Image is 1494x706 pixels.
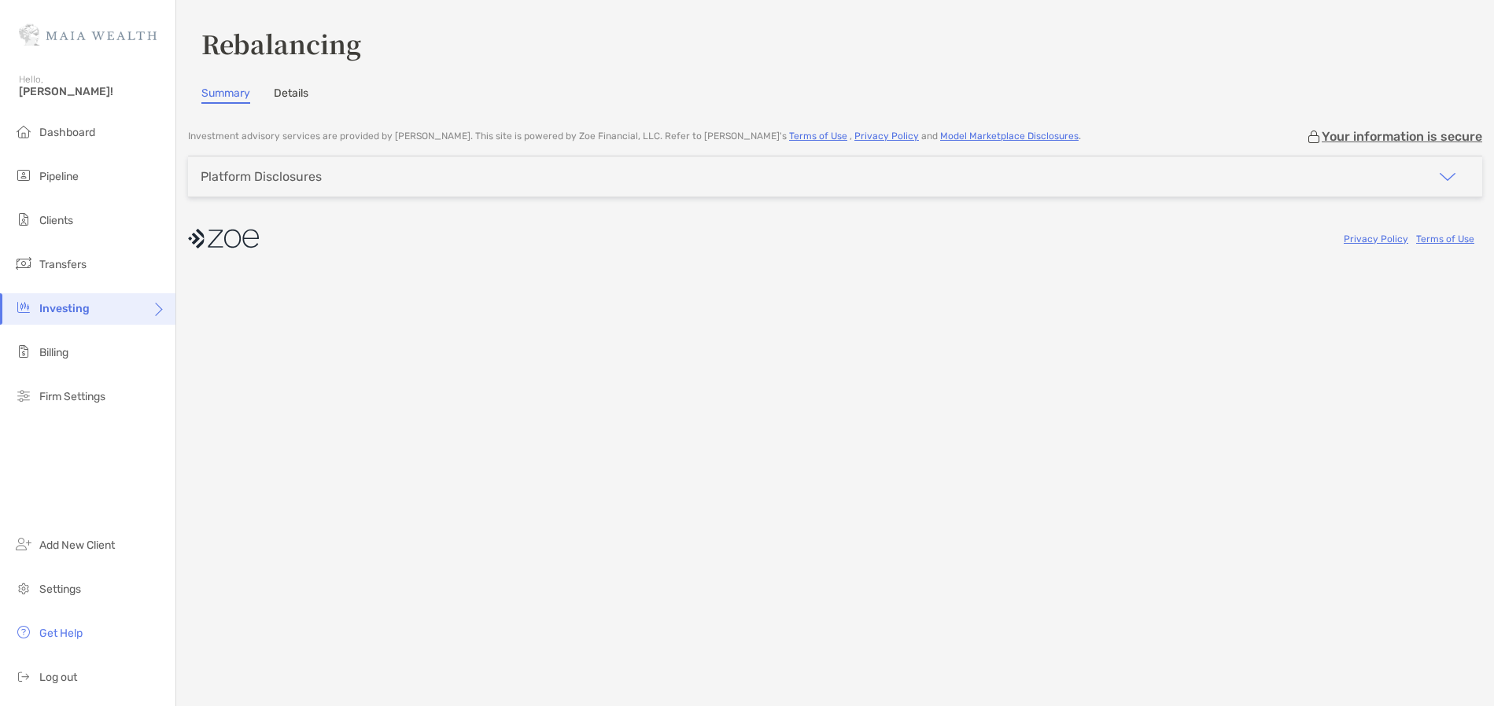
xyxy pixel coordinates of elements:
[39,627,83,640] span: Get Help
[39,583,81,596] span: Settings
[14,342,33,361] img: billing icon
[274,86,308,104] a: Details
[39,390,105,403] span: Firm Settings
[39,302,90,315] span: Investing
[39,346,68,359] span: Billing
[201,25,1469,61] h3: Rebalancing
[39,539,115,552] span: Add New Client
[39,214,73,227] span: Clients
[789,131,847,142] a: Terms of Use
[19,6,157,63] img: Zoe Logo
[940,131,1079,142] a: Model Marketplace Disclosures
[1344,233,1408,245] a: Privacy Policy
[14,254,33,273] img: transfers icon
[39,258,87,271] span: Transfers
[39,170,79,183] span: Pipeline
[1438,167,1457,186] img: icon arrow
[39,671,77,684] span: Log out
[14,667,33,686] img: logout icon
[19,85,166,98] span: [PERSON_NAME]!
[1322,129,1482,144] p: Your information is secure
[14,535,33,553] img: add_new_client icon
[188,221,259,256] img: company logo
[39,126,95,139] span: Dashboard
[14,386,33,405] img: firm-settings icon
[14,579,33,598] img: settings icon
[14,210,33,229] img: clients icon
[14,623,33,642] img: get-help icon
[14,298,33,317] img: investing icon
[1416,233,1474,245] a: Terms of Use
[854,131,919,142] a: Privacy Policy
[188,131,1081,142] p: Investment advisory services are provided by [PERSON_NAME] . This site is powered by Zoe Financia...
[14,122,33,141] img: dashboard icon
[201,86,250,104] a: Summary
[201,169,322,184] div: Platform Disclosures
[14,166,33,185] img: pipeline icon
